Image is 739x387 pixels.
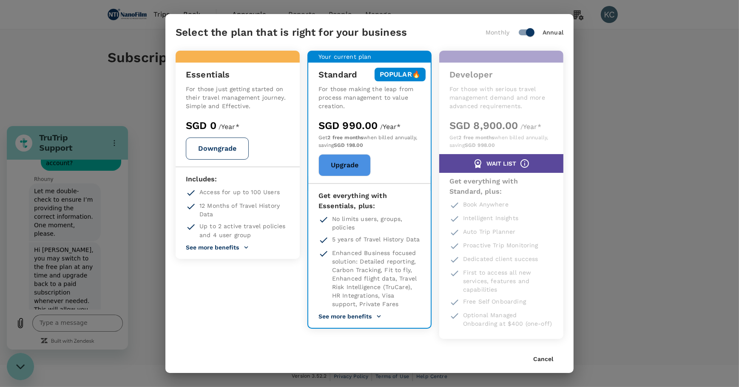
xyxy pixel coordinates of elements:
[32,7,96,27] h2: TruTrip Support
[334,142,364,148] b: SGD 198.00
[533,356,553,363] button: Cancel
[318,120,378,132] span: SGD 990.00
[383,123,401,131] span: Year*
[99,9,116,26] button: Options menu
[199,201,290,218] p: 12 Months of Travel History Data
[186,68,230,81] h6: Essentials
[463,268,553,294] p: First to access all new services, features and capabilities
[449,134,553,149] p: Get when billed annually, saving
[449,176,553,197] p: Get everything with Standard, plus :
[27,50,121,57] p: Rhouny
[463,227,516,236] p: Auto Trip Planner
[5,189,22,206] button: Upload file
[449,120,518,132] span: SGD 8,900.00
[318,154,371,176] button: Upgrade
[318,68,357,81] h6: Standard
[380,69,421,80] p: POPULAR 🔥
[463,241,538,249] p: Proactive Trip Monitoring
[318,312,382,320] button: See more benefits
[44,213,88,218] a: Built with Zendesk: Visit the Zendesk website in a new tab
[486,159,516,168] p: WAIT LIST
[486,28,509,37] p: Monthly
[318,52,372,61] p: Your current plan
[186,244,249,251] button: See more benefits
[543,28,563,37] p: Annual
[27,61,89,112] span: Let me double-check to ensure I’m providing the correct information. One moment, please.
[463,214,518,222] p: Intelligent Insights
[176,26,407,39] h5: Select the plan that is right for your business
[463,297,526,306] p: Free Self Onboarding
[318,85,421,110] p: For those making the leap from process management to value creation.
[465,142,495,148] b: SGD 998.00
[449,85,553,110] p: For those with serious travel management demand and more advanced requirements.
[318,134,421,149] p: Get when billed annually, saving
[523,123,541,131] span: Year*
[186,174,290,184] p: Includes :
[458,135,494,140] b: 2 free months
[318,119,421,149] div: /
[327,135,363,140] b: 2 free months
[199,222,290,239] p: Up to 2 active travel policies and 4 user group
[449,68,492,81] h6: Developer
[221,123,239,131] span: Year*
[463,255,538,263] p: Dedicated client success
[186,85,290,110] p: For those just getting started on their travel management journey. Simple and Effective.
[449,119,553,149] div: /
[463,200,509,209] p: Book Anywhere
[332,249,421,308] p: Enhanced Business focused solution: Detailed reporting, Carbon Tracking, Fit to fly, Enhanced fli...
[186,120,216,132] span: SGD 0
[463,311,553,328] p: Optional Managed Onboarding at $400 (one-off)
[318,191,421,211] p: Get everything with Essentials, plus :
[186,138,249,160] button: Downgrade
[332,215,421,232] p: No limits users, groups, policies
[27,120,89,213] span: Hi [PERSON_NAME], you may switch to the free plan at any time and upgrade back to a paid subscrip...
[186,119,290,132] div: /
[332,235,420,244] p: 5 years of Travel History Data
[199,188,280,196] p: Access for up to 100 Users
